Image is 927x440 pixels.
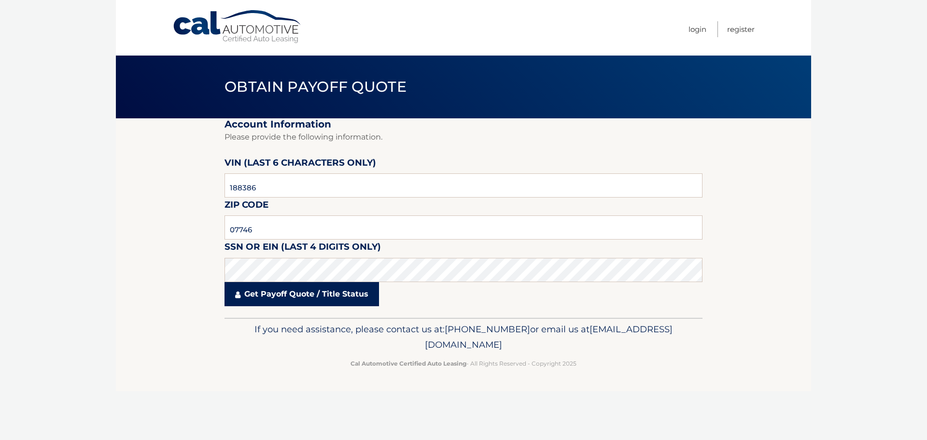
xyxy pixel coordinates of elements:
[225,156,376,173] label: VIN (last 6 characters only)
[225,240,381,257] label: SSN or EIN (last 4 digits only)
[351,360,466,367] strong: Cal Automotive Certified Auto Leasing
[172,10,303,44] a: Cal Automotive
[688,21,706,37] a: Login
[225,198,268,215] label: Zip Code
[225,130,702,144] p: Please provide the following information.
[727,21,755,37] a: Register
[445,324,530,335] span: [PHONE_NUMBER]
[225,282,379,306] a: Get Payoff Quote / Title Status
[225,78,407,96] span: Obtain Payoff Quote
[225,118,702,130] h2: Account Information
[231,358,696,369] p: - All Rights Reserved - Copyright 2025
[231,322,696,353] p: If you need assistance, please contact us at: or email us at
